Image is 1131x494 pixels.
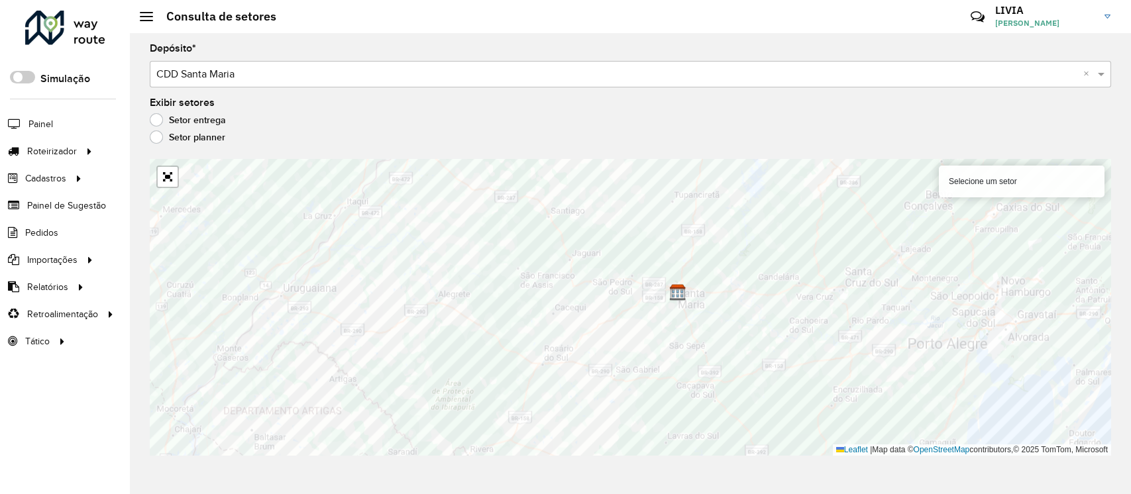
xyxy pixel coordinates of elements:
[27,307,98,321] span: Retroalimentação
[914,445,970,454] a: OpenStreetMap
[939,166,1104,197] div: Selecione um setor
[150,95,215,111] label: Exibir setores
[40,71,90,87] label: Simulação
[158,167,178,187] a: Abrir mapa em tela cheia
[150,40,196,56] label: Depósito
[27,280,68,294] span: Relatórios
[25,334,50,348] span: Tático
[150,113,226,126] label: Setor entrega
[27,144,77,158] span: Roteirizador
[28,117,53,131] span: Painel
[25,172,66,185] span: Cadastros
[25,226,58,240] span: Pedidos
[153,9,276,24] h2: Consulta de setores
[150,130,225,144] label: Setor planner
[27,253,78,267] span: Importações
[995,4,1095,17] h3: LIVIA
[833,444,1111,456] div: Map data © contributors,© 2025 TomTom, Microsoft
[963,3,992,31] a: Contato Rápido
[836,445,868,454] a: Leaflet
[1083,66,1095,82] span: Clear all
[995,17,1095,29] span: [PERSON_NAME]
[27,199,106,213] span: Painel de Sugestão
[870,445,872,454] span: |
